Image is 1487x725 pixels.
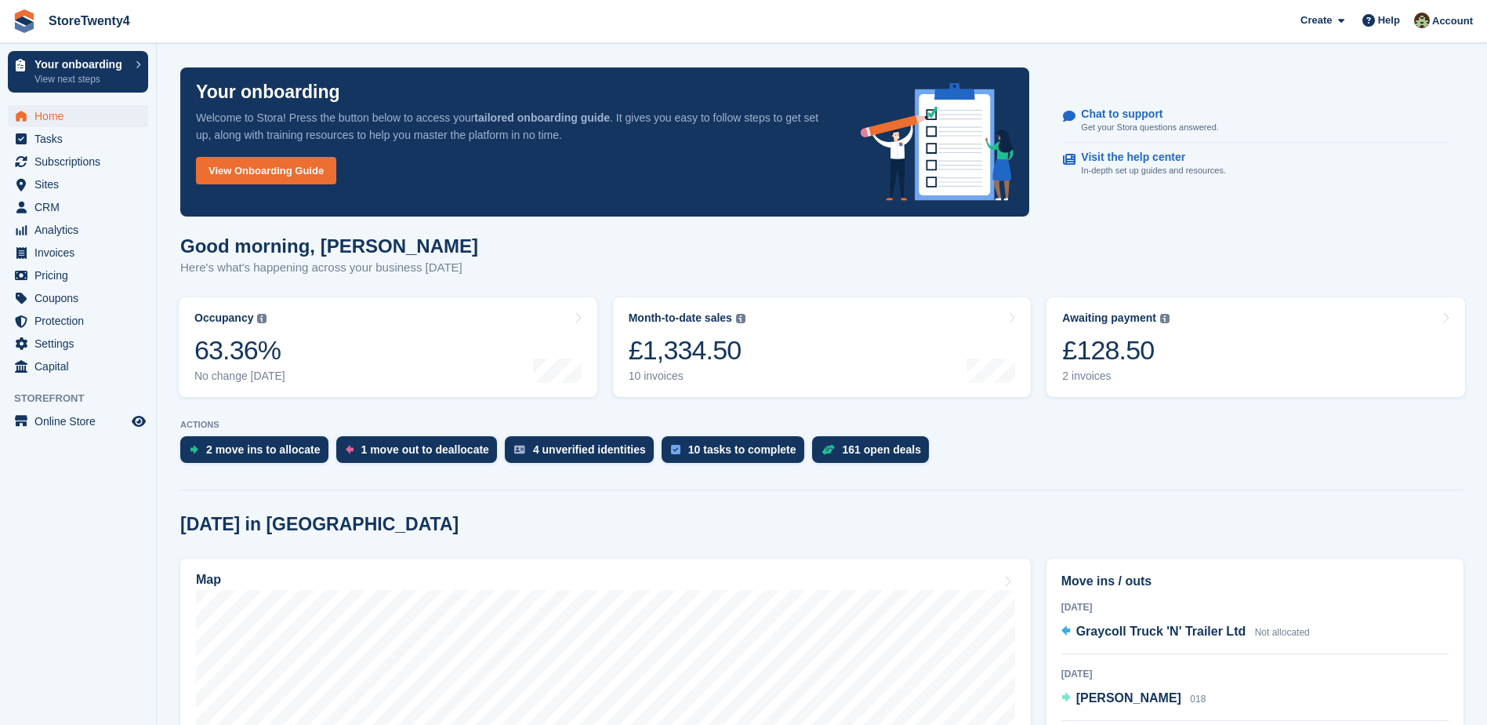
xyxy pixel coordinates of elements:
span: Invoices [34,242,129,264]
div: 2 move ins to allocate [206,443,321,456]
img: task-75834270c22a3079a89374b754ae025e5fb1db73e45f91037f5363f120a921f8.svg [671,445,680,454]
p: Get your Stora questions answered. [1081,121,1218,134]
img: onboarding-info-6c161a55d2c0e0a8cae90662b2fe09162a5109e8cc188191df67fb4f79e88e88.svg [861,83,1014,201]
a: Preview store [129,412,148,431]
div: [DATE] [1061,600,1449,614]
img: icon-info-grey-7440780725fd019a000dd9b08b2336e03edf1995a4989e88bcd33f0948082b44.svg [736,314,745,323]
img: Lee Hanlon [1414,13,1430,28]
span: Graycoll Truck 'N' Trailer Ltd [1076,625,1246,638]
a: Your onboarding View next steps [8,51,148,93]
span: Settings [34,333,129,355]
a: menu [8,242,148,264]
p: Visit the help center [1081,151,1213,164]
a: [PERSON_NAME] 018 [1061,689,1206,709]
a: Awaiting payment £128.50 2 invoices [1046,297,1465,397]
a: Visit the help center In-depth set up guides and resources. [1063,143,1449,185]
a: StoreTwenty4 [42,8,136,34]
span: Sites [34,173,129,195]
div: [DATE] [1061,667,1449,681]
span: Subscriptions [34,151,129,173]
span: Not allocated [1255,627,1310,638]
a: menu [8,333,148,355]
span: Help [1378,13,1400,28]
a: 2 move ins to allocate [180,436,336,471]
p: Chat to support [1081,107,1206,121]
h2: Move ins / outs [1061,572,1449,591]
div: 63.36% [194,334,285,366]
img: move_outs_to_deallocate_icon-f764333ba52eb49d3ac5e1228854f67142a1ed5810a6f6cc68b1a99e826820c5.svg [346,445,354,454]
span: Pricing [34,264,129,286]
a: menu [8,410,148,432]
p: Welcome to Stora! Press the button below to access your . It gives you easy to follow steps to ge... [196,109,836,144]
span: Protection [34,310,129,332]
div: 2 invoices [1062,370,1170,383]
a: Chat to support Get your Stora questions answered. [1063,100,1449,143]
span: Coupons [34,287,129,309]
a: View Onboarding Guide [196,157,336,184]
img: icon-info-grey-7440780725fd019a000dd9b08b2336e03edf1995a4989e88bcd33f0948082b44.svg [1160,314,1170,323]
p: Your onboarding [34,59,128,70]
a: menu [8,219,148,241]
p: ACTIONS [180,420,1463,430]
a: Month-to-date sales £1,334.50 10 invoices [613,297,1032,397]
div: 1 move out to deallocate [361,443,489,456]
h2: Map [196,573,221,587]
a: menu [8,287,148,309]
span: 018 [1190,694,1206,705]
span: Capital [34,355,129,377]
a: 1 move out to deallocate [336,436,505,471]
img: move_ins_to_allocate_icon-fdf77a2bb77ea45bf5b3d319d69a93e2d87916cf1d5bf7949dd705db3b84f3ca.svg [190,445,198,454]
strong: tailored onboarding guide [474,111,610,124]
img: icon-info-grey-7440780725fd019a000dd9b08b2336e03edf1995a4989e88bcd33f0948082b44.svg [257,314,267,323]
div: Awaiting payment [1062,311,1156,325]
img: deal-1b604bf984904fb50ccaf53a9ad4b4a5d6e5aea283cecdc64d6e3604feb123c2.svg [821,444,835,455]
h1: Good morning, [PERSON_NAME] [180,235,478,257]
span: Analytics [34,219,129,241]
div: £1,334.50 [629,334,745,366]
div: 10 tasks to complete [688,443,796,456]
div: 161 open deals [843,443,921,456]
a: menu [8,173,148,195]
a: Occupancy 63.36% No change [DATE] [179,297,597,397]
a: menu [8,310,148,332]
a: menu [8,196,148,218]
p: View next steps [34,72,128,86]
a: 161 open deals [812,436,937,471]
span: Create [1300,13,1332,28]
div: No change [DATE] [194,370,285,383]
div: 10 invoices [629,370,745,383]
a: menu [8,128,148,150]
h2: [DATE] in [GEOGRAPHIC_DATA] [180,514,459,535]
span: [PERSON_NAME] [1076,691,1181,705]
a: Graycoll Truck 'N' Trailer Ltd Not allocated [1061,622,1310,643]
p: In-depth set up guides and resources. [1081,164,1226,177]
span: Home [34,105,129,127]
a: 4 unverified identities [505,436,662,471]
div: £128.50 [1062,334,1170,366]
span: CRM [34,196,129,218]
span: Storefront [14,391,156,406]
p: Here's what's happening across your business [DATE] [180,259,478,277]
a: menu [8,355,148,377]
span: Tasks [34,128,129,150]
div: 4 unverified identities [533,443,646,456]
a: menu [8,105,148,127]
img: stora-icon-8386f47178a22dfd0bd8f6a31ec36ba5ce8667c1dd55bd0f319d3a0aa187defe.svg [13,9,36,33]
a: menu [8,264,148,286]
img: verify_identity-adf6edd0f0f0b5bbfe63781bf79b02c33cf7c696d77639b501bdc392416b5a36.svg [514,445,525,454]
span: Account [1432,13,1473,29]
a: menu [8,151,148,173]
div: Occupancy [194,311,253,325]
p: Your onboarding [196,83,340,101]
a: 10 tasks to complete [662,436,812,471]
div: Month-to-date sales [629,311,732,325]
span: Online Store [34,410,129,432]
